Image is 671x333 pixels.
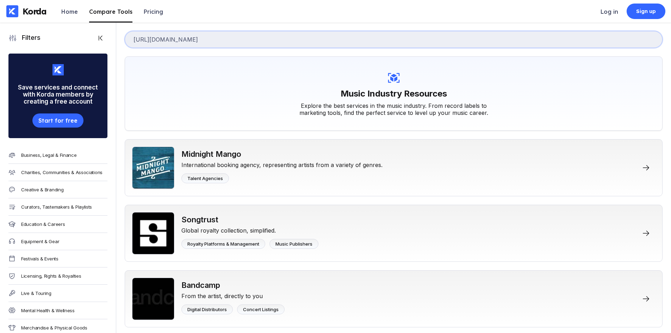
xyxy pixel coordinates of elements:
[32,113,83,128] button: Start for free
[8,181,107,198] a: Creative & Branding
[21,256,58,261] div: Festivals & Events
[181,215,318,224] div: Songtrust
[21,308,75,313] div: Mental Health & Wellness
[21,187,63,192] div: Creative & Branding
[125,205,663,262] a: SongtrustSongtrustGlobal royalty collection, simplified.Royalty Platforms & ManagementMusic Publi...
[601,8,618,15] div: Log in
[21,239,59,244] div: Equipment & Gear
[125,139,663,196] a: Midnight MangoMidnight MangoInternational booking agency, representing artists from a variety of ...
[187,307,227,312] div: Digital Distributors
[181,149,383,159] div: Midnight Mango
[8,250,107,267] a: Festivals & Events
[181,290,285,300] div: From the artist, directly to you
[125,270,663,327] a: BandcampBandcampFrom the artist, directly to youDigital DistributorsConcert Listings
[132,147,174,189] img: Midnight Mango
[21,221,65,227] div: Education & Careers
[636,8,656,15] div: Sign up
[181,159,383,168] div: International booking agency, representing artists from a variety of genres.
[21,169,102,175] div: Charities, Communities & Associations
[341,85,447,102] h1: Music Industry Resources
[8,164,107,181] a: Charities, Communities & Associations
[144,8,163,15] div: Pricing
[187,175,223,181] div: Talent Agencies
[125,31,663,48] input: Search the world of music services...
[23,6,46,17] div: Korda
[21,325,87,331] div: Merchandise & Physical Goods
[38,117,77,124] div: Start for free
[132,278,174,320] img: Bandcamp
[21,204,92,210] div: Curators, Tastemakers & Playlists
[8,147,107,164] a: Business, Legal & Finance
[8,198,107,216] a: Curators, Tastemakers & Playlists
[8,75,107,113] div: Save services and connect with Korda members by creating a free account
[243,307,279,312] div: Concert Listings
[275,241,312,247] div: Music Publishers
[181,224,318,234] div: Global royalty collection, simplified.
[8,216,107,233] a: Education & Careers
[21,152,77,158] div: Business, Legal & Finance
[61,8,78,15] div: Home
[132,212,174,254] img: Songtrust
[181,280,285,290] div: Bandcamp
[89,8,132,15] div: Compare Tools
[17,34,41,42] div: Filters
[8,285,107,302] a: Live & Touring
[8,267,107,285] a: Licensing, Rights & Royalties
[627,4,665,19] a: Sign up
[187,241,259,247] div: Royalty Platforms & Management
[8,302,107,319] a: Mental Health & Wellness
[21,273,81,279] div: Licensing, Rights & Royalties
[8,233,107,250] a: Equipment & Gear
[288,102,499,116] div: Explore the best services in the music industry. From record labels to marketing tools, find the ...
[21,290,51,296] div: Live & Touring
